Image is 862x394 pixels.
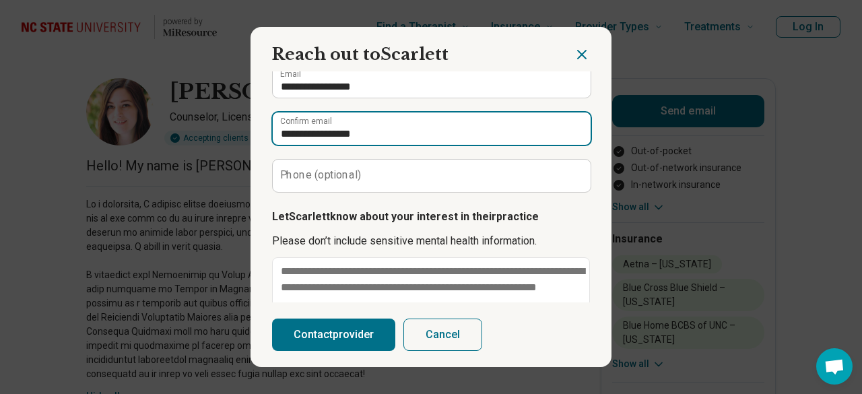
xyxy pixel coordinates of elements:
label: Confirm email [280,117,332,125]
button: Close dialog [574,46,590,63]
label: Phone (optional) [280,170,362,180]
label: Email [280,70,301,78]
button: Contactprovider [272,319,395,351]
span: Reach out to Scarlett [272,44,449,64]
button: Cancel [403,319,482,351]
p: Let Scarlett know about your interest in their practice [272,209,590,225]
p: Please don’t include sensitive mental health information. [272,233,590,249]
